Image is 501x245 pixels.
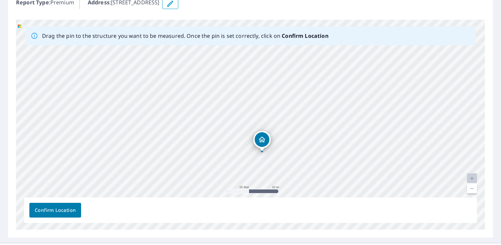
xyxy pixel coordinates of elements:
[282,32,328,39] b: Confirm Location
[467,173,477,183] a: Current Level 20, Zoom In Disabled
[467,183,477,193] a: Current Level 20, Zoom Out
[35,206,76,215] span: Confirm Location
[42,32,328,40] p: Drag the pin to the structure you want to be measured. Once the pin is set correctly, click on
[29,203,81,218] button: Confirm Location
